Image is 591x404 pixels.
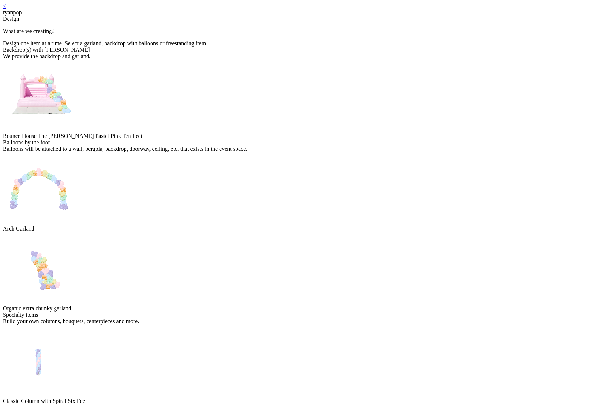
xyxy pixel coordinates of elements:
[3,47,588,53] div: Backdrop(s) with [PERSON_NAME]
[3,53,588,60] div: We provide the backdrop and garland.
[3,3,6,9] a: <
[3,16,588,22] div: Design
[3,398,87,404] span: Classic Column with Spiral Six Feet
[3,318,588,325] div: Build your own columns, bouquets, centerpieces and more.
[3,139,588,146] div: Balloons by the foot
[3,325,75,396] img: Add-ons, 3 Colors, Classic Column with Spiral Six Feet
[3,232,75,304] img: GBF, 3 Sizes, Organic extra chunky garland
[3,40,588,47] div: Design one item at a time. Select a garland, backdrop with balloons or freestanding item.
[3,28,588,34] p: What are we creating?
[3,152,75,224] img: GBF, 3 Sizes, Arch Garland
[3,312,588,318] div: Specialty items
[3,146,588,152] div: Balloons will be attached to a wall, pergola, backdrop, doorway, ceiling, etc. that exists in the...
[3,226,34,232] span: Arch Garland
[3,60,75,131] img: BKD, 3 Sizes, Bounce House The Kay Pastel Pink Ten Feet
[3,9,588,16] div: ryanpop
[3,305,71,311] span: Organic extra chunky garland
[3,133,142,139] span: Bounce House The [PERSON_NAME] Pastel Pink Ten Feet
